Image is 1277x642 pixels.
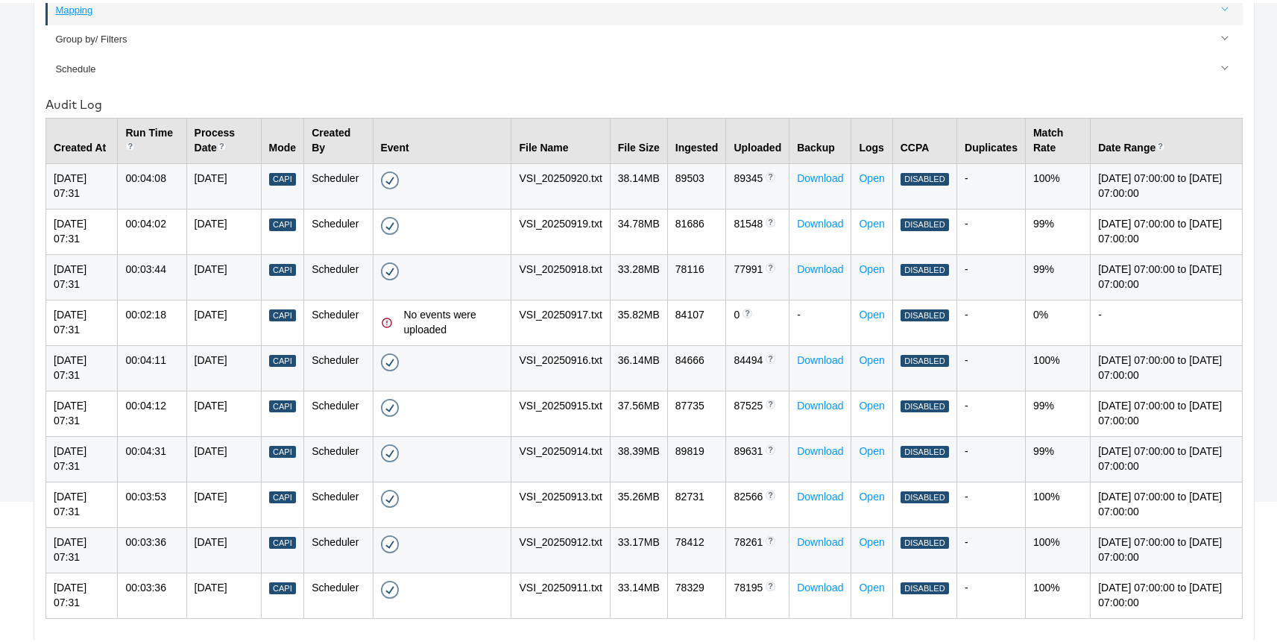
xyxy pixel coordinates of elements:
div: Disabled [901,306,949,319]
td: [DATE] 07:31 [46,251,118,297]
div: Capi [269,306,297,319]
td: Scheduler [304,342,373,388]
a: Download [797,215,843,227]
td: [DATE] [186,570,261,615]
td: 81686 [667,207,726,252]
div: Disabled [901,215,949,228]
td: 84666 [667,342,726,388]
td: 82731 [667,479,726,524]
div: Capi [269,488,297,501]
div: Disabled [901,443,949,456]
td: [DATE] [186,251,261,297]
td: 00:04:12 [118,388,186,433]
td: [DATE] 07:31 [46,479,118,524]
td: VSI_20250917.txt [511,297,610,342]
td: [DATE] 07:31 [46,342,118,388]
div: Disabled [901,170,949,183]
td: [DATE] 07:00:00 to [DATE] 07:00:00 [1091,570,1243,615]
td: [DATE] [186,161,261,207]
td: Scheduler [304,479,373,524]
td: 100% [1025,570,1090,615]
td: [DATE] [186,207,261,252]
div: Audit Log [45,93,1243,110]
td: 36.14 MB [610,342,667,388]
th: Event [373,116,511,161]
a: Download [797,533,843,545]
th: File Name [511,116,610,161]
td: 35.26 MB [610,479,667,524]
td: - [957,388,1026,433]
a: Open [859,533,884,545]
td: 38.14 MB [610,161,667,207]
th: Ingested [667,116,726,161]
td: [DATE] 07:00:00 to [DATE] 07:00:00 [1091,251,1243,297]
a: Open [859,579,884,591]
td: Scheduler [304,251,373,297]
td: Scheduler [304,297,373,342]
td: - [957,161,1026,207]
td: 89819 [667,433,726,479]
td: Scheduler [304,207,373,252]
td: - [957,479,1026,524]
td: - [957,524,1026,570]
td: 00:04:08 [118,161,186,207]
td: 00:04:11 [118,342,186,388]
div: No events were uploaded [404,305,504,335]
td: 00:02:18 [118,297,186,342]
td: 33.28 MB [610,251,667,297]
td: [DATE] [186,342,261,388]
th: CCPA [892,116,956,161]
td: 99% [1025,251,1090,297]
th: Logs [851,116,892,161]
td: 00:03:44 [118,251,186,297]
a: Download [797,169,843,181]
div: Disabled [901,488,949,501]
div: Capi [269,579,297,592]
td: 78261 [726,524,789,570]
td: 00:04:31 [118,433,186,479]
td: 99% [1025,433,1090,479]
a: Open [859,488,884,500]
th: Created By [304,116,373,161]
td: [DATE] 07:00:00 to [DATE] 07:00:00 [1091,433,1243,479]
a: Group by/ Filters [45,22,1243,51]
td: 78195 [726,570,789,615]
td: VSI_20250912.txt [511,524,610,570]
td: 82566 [726,479,789,524]
td: 35.82 MB [610,297,667,342]
td: 87525 [726,388,789,433]
th: Run Time [118,116,186,161]
td: [DATE] 07:31 [46,433,118,479]
div: Disabled [901,261,949,274]
th: Created At [46,116,118,161]
a: Open [859,169,884,181]
div: Capi [269,170,297,183]
td: 100% [1025,524,1090,570]
td: Scheduler [304,161,373,207]
div: Capi [269,352,297,365]
td: [DATE] 07:31 [46,207,118,252]
td: [DATE] 07:31 [46,161,118,207]
td: - [957,433,1026,479]
td: VSI_20250920.txt [511,161,610,207]
td: - [1091,297,1243,342]
td: VSI_20250911.txt [511,570,610,615]
td: VSI_20250915.txt [511,388,610,433]
td: 100% [1025,342,1090,388]
td: - [957,207,1026,252]
td: [DATE] 07:00:00 to [DATE] 07:00:00 [1091,161,1243,207]
td: [DATE] [186,433,261,479]
td: [DATE] [186,388,261,433]
div: Schedule [55,60,1235,74]
td: VSI_20250916.txt [511,342,610,388]
td: [DATE] 07:31 [46,524,118,570]
td: 84107 [667,297,726,342]
a: Download [797,488,843,500]
td: [DATE] 07:31 [46,570,118,615]
div: Disabled [901,534,949,547]
div: Disabled [901,397,949,410]
td: 77991 [726,251,789,297]
td: VSI_20250919.txt [511,207,610,252]
a: Download [797,260,843,272]
a: Open [859,397,884,409]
